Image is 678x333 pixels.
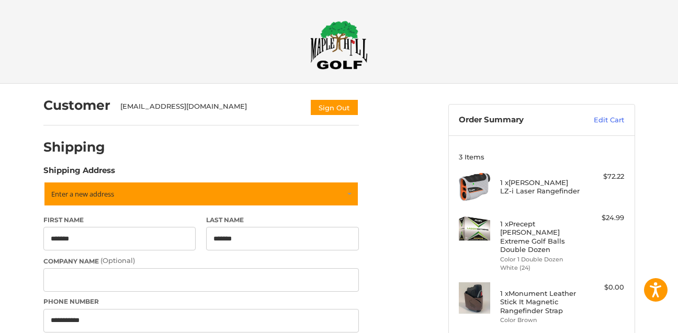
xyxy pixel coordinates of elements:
button: Sign Out [310,99,359,116]
h4: 1 x [PERSON_NAME] LZ-i Laser Rangefinder [500,178,580,196]
div: [EMAIL_ADDRESS][DOMAIN_NAME] [120,101,299,116]
li: Color Brown [500,316,580,325]
h4: 1 x Precept [PERSON_NAME] Extreme Golf Balls Double Dozen [500,220,580,254]
label: Last Name [206,215,359,225]
img: Maple Hill Golf [310,20,368,70]
label: Phone Number [43,297,359,306]
li: Color 1 Double Dozen White (24) [500,255,580,272]
label: First Name [43,215,196,225]
a: Enter or select a different address [43,181,359,206]
h2: Customer [43,97,110,113]
h3: Order Summary [459,115,571,125]
span: Enter a new address [51,189,114,199]
a: Edit Cart [571,115,624,125]
div: $72.22 [583,171,624,182]
small: (Optional) [100,256,135,265]
h2: Shipping [43,139,105,155]
div: $24.99 [583,213,624,223]
label: Company Name [43,256,359,266]
div: $0.00 [583,282,624,293]
h3: 3 Items [459,153,624,161]
h4: 1 x Monument Leather Stick It Magnetic Rangefinder Strap [500,289,580,315]
legend: Shipping Address [43,165,115,181]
